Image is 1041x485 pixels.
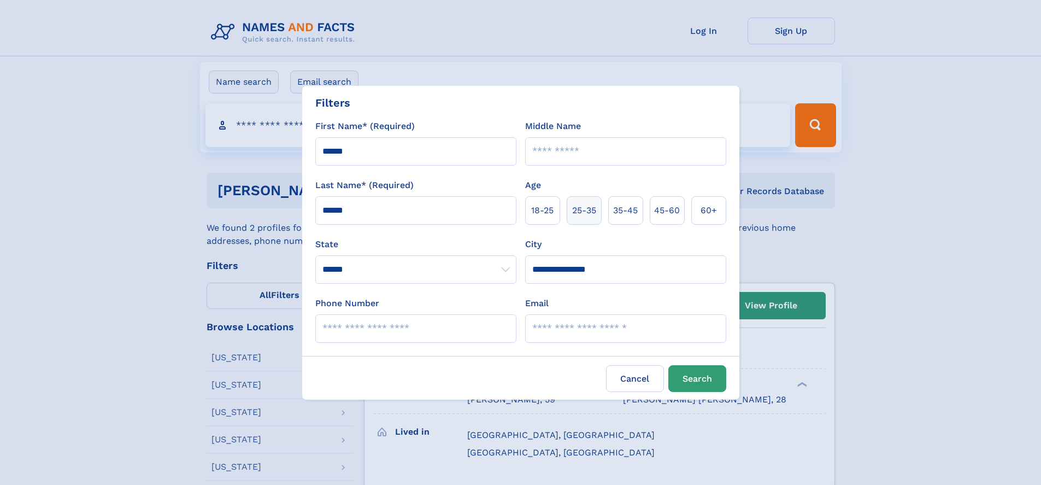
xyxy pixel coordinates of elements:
span: 25‑35 [572,204,596,217]
button: Search [668,365,726,392]
span: 60+ [701,204,717,217]
span: 45‑60 [654,204,680,217]
label: Last Name* (Required) [315,179,414,192]
label: Middle Name [525,120,581,133]
div: Filters [315,95,350,111]
label: Email [525,297,549,310]
label: Cancel [606,365,664,392]
span: 18‑25 [531,204,554,217]
label: Phone Number [315,297,379,310]
span: 35‑45 [613,204,638,217]
label: Age [525,179,541,192]
label: First Name* (Required) [315,120,415,133]
label: City [525,238,542,251]
label: State [315,238,516,251]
